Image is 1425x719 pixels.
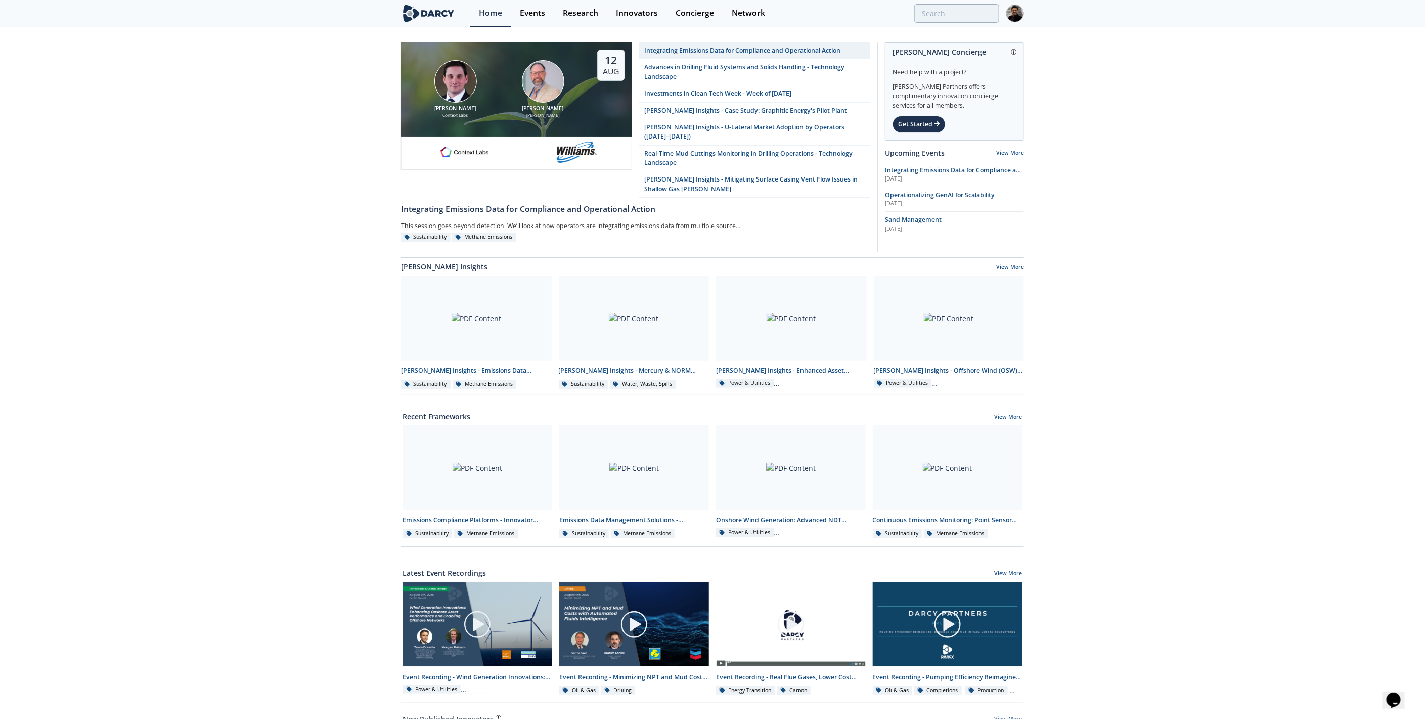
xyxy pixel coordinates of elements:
[401,380,451,389] div: Sustainability
[645,46,841,55] div: Integrating Emissions Data for Compliance and Operational Action
[885,175,1024,183] div: [DATE]
[893,116,946,133] div: Get Started
[401,5,456,22] img: logo-wide.svg
[732,9,765,17] div: Network
[716,672,866,682] div: Event Recording - Real Flue Gases, Lower Cost Pilots: Meet CCU at the NCCC
[933,610,962,639] img: play-chapters-gray.svg
[914,4,999,23] input: Advanced Search
[403,529,453,538] div: Sustainability
[403,516,553,525] div: Emissions Compliance Platforms - Innovator Comparison
[873,672,1022,682] div: Event Recording - Pumping Efficiency Reimagined: Reducing Downtime in [PERSON_NAME] Muerta Comple...
[559,366,709,375] div: [PERSON_NAME] Insights - Mercury & NORM Detection and [MEDICAL_DATA]
[712,276,870,389] a: PDF Content [PERSON_NAME] Insights - Enhanced Asset Management (O&M) for Onshore Wind Farms Power...
[403,411,471,422] a: Recent Frameworks
[463,610,492,639] img: play-chapters-gray.svg
[639,171,870,198] a: [PERSON_NAME] Insights - Mitigating Surface Casing Vent Flow Issues in Shallow Gas [PERSON_NAME]
[401,366,552,375] div: [PERSON_NAME] Insights - Emissions Data Integration
[399,582,556,696] a: Video Content Event Recording - Wind Generation Innovations: Enhancing Onshore Asset Performance ...
[639,85,870,102] a: Investments in Clean Tech Week - Week of [DATE]
[557,142,597,163] img: williams.com.png
[559,582,709,666] img: Video Content
[639,42,870,59] a: Integrating Emissions Data for Compliance and Operational Action
[874,379,932,388] div: Power & Utilities
[403,582,553,666] img: Video Content
[885,215,942,224] span: Sand Management
[559,686,599,695] div: Oil & Gas
[639,59,870,85] a: Advances in Drilling Fluid Systems and Solids Handling - Technology Landscape
[1006,5,1024,22] img: Profile
[893,61,1016,77] div: Need help with a project?
[401,203,870,215] div: Integrating Emissions Data for Compliance and Operational Action
[401,233,451,242] div: Sustainability
[716,516,866,525] div: Onshore Wind Generation: Advanced NDT Inspections - Innovator Landscape
[556,425,712,539] a: PDF Content Emissions Data Management Solutions - Technology Landscape Sustainability Methane Emi...
[522,60,564,103] img: Mark Gebbia
[965,686,1008,695] div: Production
[401,261,487,272] a: [PERSON_NAME] Insights
[620,610,648,639] img: play-chapters-gray.svg
[712,582,869,696] a: Video Content Event Recording - Real Flue Gases, Lower Cost Pilots: Meet CCU at the NCCC Energy T...
[555,276,713,389] a: PDF Content [PERSON_NAME] Insights - Mercury & NORM Detection and [MEDICAL_DATA] Sustainability W...
[716,686,775,695] div: Energy Transition
[869,582,1026,696] a: Video Content Event Recording - Pumping Efficiency Reimagined: Reducing Downtime in [PERSON_NAME]...
[995,413,1022,422] a: View More
[603,54,619,67] div: 12
[559,380,608,389] div: Sustainability
[503,105,583,113] div: [PERSON_NAME]
[556,582,712,696] a: Video Content Event Recording - Minimizing NPT and Mud Costs with Automated Fluids Intelligence O...
[559,529,609,538] div: Sustainability
[403,685,461,694] div: Power & Utilities
[777,686,811,695] div: Carbon
[616,9,658,17] div: Innovators
[885,166,1024,183] a: Integrating Emissions Data for Compliance and Operational Action [DATE]
[777,610,805,639] img: play-chapters-gray.svg
[603,67,619,77] div: Aug
[453,380,517,389] div: Methane Emissions
[924,529,988,538] div: Methane Emissions
[436,142,493,163] img: 1682076415445-contextlabs.png
[434,60,477,103] img: Nathan Brawn
[885,166,1024,184] span: Integrating Emissions Data for Compliance and Operational Action
[1383,679,1415,709] iframe: chat widget
[885,215,1024,233] a: Sand Management [DATE]
[639,119,870,146] a: [PERSON_NAME] Insights - U-Lateral Market Adoption by Operators ([DATE]–[DATE])
[873,686,913,695] div: Oil & Gas
[870,276,1028,389] a: PDF Content [PERSON_NAME] Insights - Offshore Wind (OSW) and Networks Power & Utilities
[716,366,867,375] div: [PERSON_NAME] Insights - Enhanced Asset Management (O&M) for Onshore Wind Farms
[401,198,870,215] a: Integrating Emissions Data for Compliance and Operational Action
[996,263,1024,273] a: View More
[401,218,741,233] div: This session goes beyond detection. We’ll look at how operators are integrating emissions data fr...
[639,103,870,119] a: [PERSON_NAME] Insights - Case Study: Graphitic Energy's Pilot Plant
[914,686,962,695] div: Completions
[893,43,1016,61] div: [PERSON_NAME] Concierge
[479,9,502,17] div: Home
[397,276,555,389] a: PDF Content [PERSON_NAME] Insights - Emissions Data Integration Sustainability Methane Emissions
[415,112,496,119] div: Context Labs
[415,105,496,113] div: [PERSON_NAME]
[559,672,709,682] div: Event Recording - Minimizing NPT and Mud Costs with Automated Fluids Intelligence
[610,380,676,389] div: Water, Waste, Spills
[716,582,866,666] img: Video Content
[996,149,1024,156] a: View More
[1011,49,1017,55] img: information.svg
[611,529,675,538] div: Methane Emissions
[639,146,870,172] a: Real-Time Mud Cuttings Monitoring in Drilling Operations - Technology Landscape
[716,528,774,537] div: Power & Utilities
[874,366,1025,375] div: [PERSON_NAME] Insights - Offshore Wind (OSW) and Networks
[873,516,1022,525] div: Continuous Emissions Monitoring: Point Sensor Network (PSN) - Innovator Comparison
[893,77,1016,110] div: [PERSON_NAME] Partners offers complimentary innovation concierge services for all members.
[716,379,774,388] div: Power & Utilities
[676,9,714,17] div: Concierge
[563,9,598,17] div: Research
[403,672,553,682] div: Event Recording - Wind Generation Innovations: Enhancing Onshore Asset Performance and Enabling O...
[401,42,632,198] a: Nathan Brawn [PERSON_NAME] Context Labs Mark Gebbia [PERSON_NAME] [PERSON_NAME] 12 Aug
[885,200,1024,208] div: [DATE]
[403,568,486,578] a: Latest Event Recordings
[559,516,709,525] div: Emissions Data Management Solutions - Technology Landscape
[995,570,1022,579] a: View More
[601,686,636,695] div: Drilling
[452,233,516,242] div: Methane Emissions
[399,425,556,539] a: PDF Content Emissions Compliance Platforms - Innovator Comparison Sustainability Methane Emissions
[885,191,995,199] span: Operationalizing GenAI for Scalability
[869,425,1026,539] a: PDF Content Continuous Emissions Monitoring: Point Sensor Network (PSN) - Innovator Comparison Su...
